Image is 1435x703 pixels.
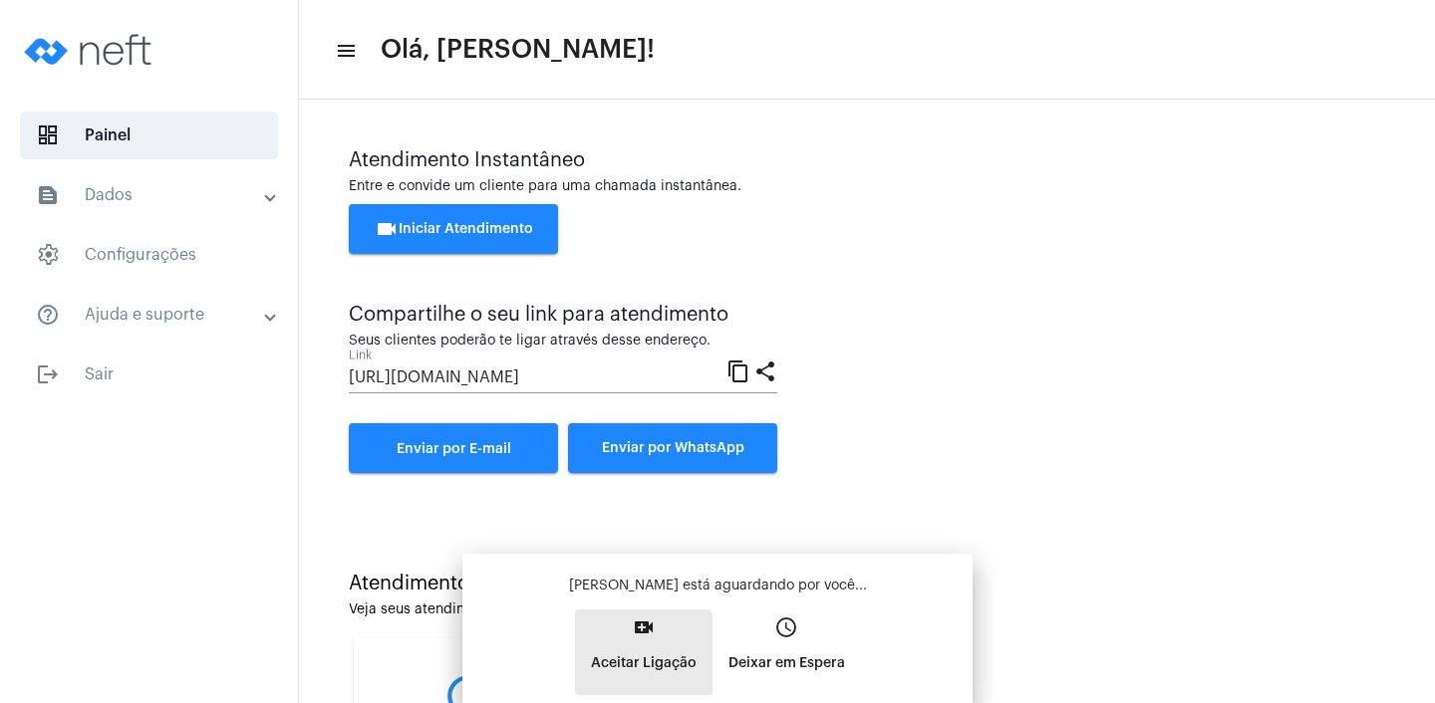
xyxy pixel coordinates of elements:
span: Painel [20,112,278,159]
button: Aceitar Ligação [575,609,713,695]
div: Atendimentos [349,573,1385,594]
img: logo-neft-novo-2.png [16,10,165,90]
mat-icon: sidenav icon [36,362,60,386]
div: Atendimento Instantâneo [349,149,1385,171]
span: Iniciar Atendimento [375,222,533,236]
span: Enviar por WhatsApp [602,441,744,455]
p: Aceitar Ligação [591,645,697,681]
p: [PERSON_NAME] está aguardando por você... [478,576,957,595]
span: Enviar por E-mail [397,442,511,456]
mat-icon: video_call [632,615,656,639]
span: sidenav icon [36,123,60,147]
span: Sair [20,351,278,398]
mat-panel-title: Dados [36,183,266,207]
span: Configurações [20,231,278,279]
p: Deixar em Espera [728,645,845,681]
div: Compartilhe o seu link para atendimento [349,304,777,326]
button: Deixar em Espera [713,609,861,695]
mat-panel-title: Ajuda e suporte [36,303,266,327]
mat-icon: sidenav icon [36,303,60,327]
div: Entre e convide um cliente para uma chamada instantânea. [349,179,1385,194]
mat-icon: access_time [774,615,798,639]
span: sidenav icon [36,243,60,267]
mat-icon: content_copy [726,358,750,382]
div: Veja seus atendimentos em aberto. [349,602,1385,617]
div: Seus clientes poderão te ligar através desse endereço. [349,334,777,349]
mat-icon: sidenav icon [335,39,355,63]
mat-icon: videocam [375,217,399,241]
mat-icon: share [753,358,777,382]
mat-icon: sidenav icon [36,183,60,207]
span: Olá, [PERSON_NAME]! [381,34,655,66]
